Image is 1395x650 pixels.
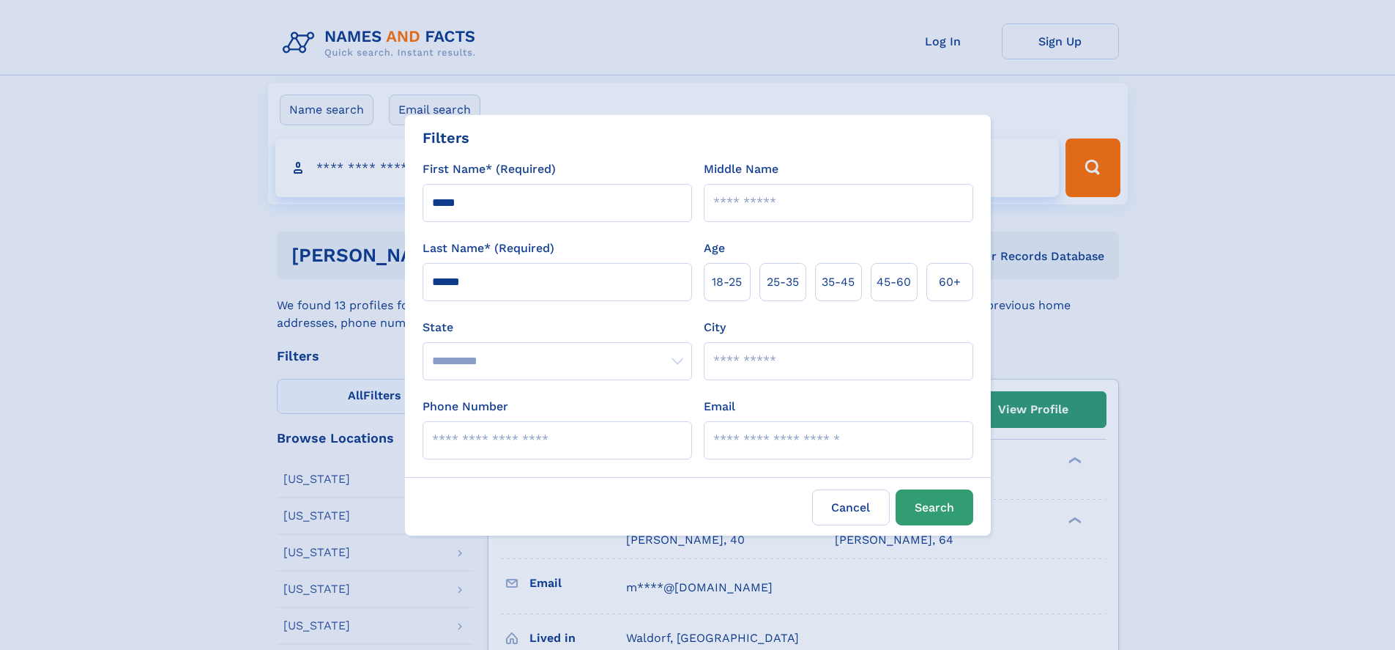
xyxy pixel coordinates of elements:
[423,240,554,257] label: Last Name* (Required)
[767,273,799,291] span: 25‑35
[704,160,778,178] label: Middle Name
[423,160,556,178] label: First Name* (Required)
[423,398,508,416] label: Phone Number
[423,127,469,149] div: Filters
[712,273,742,291] span: 18‑25
[877,273,911,291] span: 45‑60
[704,240,725,257] label: Age
[704,398,735,416] label: Email
[704,319,726,336] label: City
[812,490,890,525] label: Cancel
[896,490,973,525] button: Search
[423,319,692,336] label: State
[939,273,961,291] span: 60+
[822,273,855,291] span: 35‑45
